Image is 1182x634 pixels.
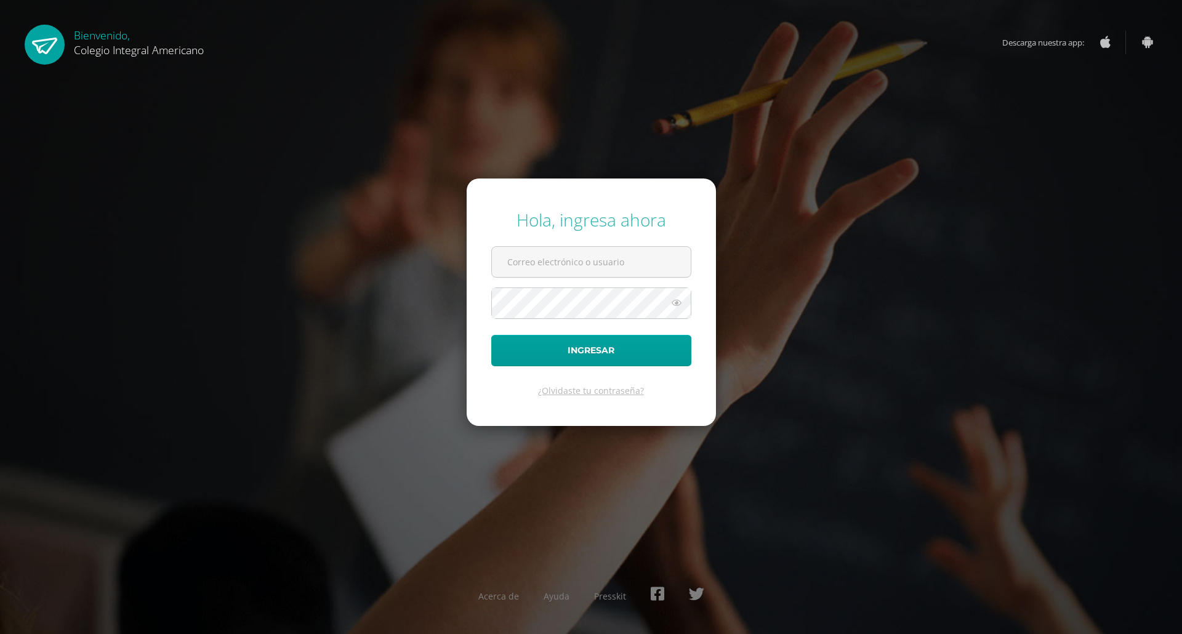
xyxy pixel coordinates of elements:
a: Presskit [594,590,626,602]
a: ¿Olvidaste tu contraseña? [538,385,644,396]
div: Hola, ingresa ahora [491,208,691,231]
a: Acerca de [478,590,519,602]
span: Descarga nuestra app: [1002,31,1096,54]
a: Ayuda [544,590,569,602]
div: Bienvenido, [74,25,204,57]
button: Ingresar [491,335,691,366]
span: Colegio Integral Americano [74,42,204,57]
input: Correo electrónico o usuario [492,247,691,277]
